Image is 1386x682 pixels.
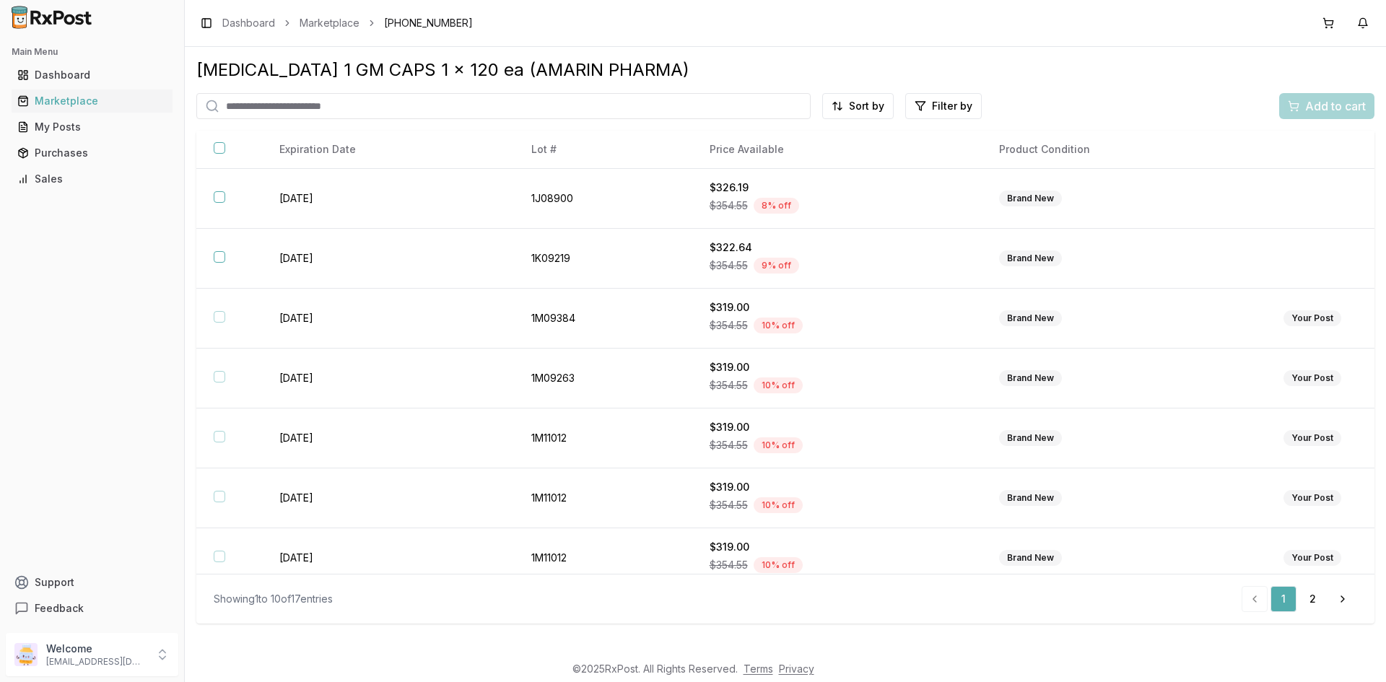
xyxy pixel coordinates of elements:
div: 10 % off [754,377,803,393]
th: Price Available [692,131,982,169]
p: [EMAIL_ADDRESS][DOMAIN_NAME] [46,656,147,668]
a: 1 [1270,586,1296,612]
td: 1M11012 [514,408,692,468]
a: Dashboard [222,16,275,30]
td: [DATE] [262,229,514,289]
div: Your Post [1283,490,1341,506]
div: $319.00 [710,540,964,554]
a: Dashboard [12,62,173,88]
div: $319.00 [710,480,964,494]
div: Brand New [999,191,1062,206]
button: Filter by [905,93,982,119]
span: $354.55 [710,198,748,213]
span: $354.55 [710,378,748,393]
td: [DATE] [262,408,514,468]
p: Welcome [46,642,147,656]
button: Sales [6,167,178,191]
button: Support [6,569,178,595]
button: Feedback [6,595,178,621]
a: Purchases [12,140,173,166]
td: [DATE] [262,468,514,528]
button: My Posts [6,115,178,139]
img: User avatar [14,643,38,666]
a: Marketplace [12,88,173,114]
td: 1M11012 [514,468,692,528]
nav: pagination [1242,586,1357,612]
div: $319.00 [710,420,964,434]
td: [DATE] [262,169,514,229]
th: Product Condition [982,131,1266,169]
a: Privacy [779,663,814,675]
div: Showing 1 to 10 of 17 entries [214,592,333,606]
div: Brand New [999,250,1062,266]
td: [DATE] [262,528,514,588]
td: [DATE] [262,289,514,349]
div: Sales [17,172,167,186]
div: $319.00 [710,360,964,375]
button: Sort by [822,93,894,119]
div: $322.64 [710,240,964,255]
td: 1M11012 [514,528,692,588]
a: Marketplace [300,16,359,30]
div: 10 % off [754,557,803,573]
span: $354.55 [710,258,748,273]
button: Dashboard [6,64,178,87]
span: Feedback [35,601,84,616]
a: Sales [12,166,173,192]
span: $354.55 [710,498,748,512]
div: Dashboard [17,68,167,82]
div: Your Post [1283,310,1341,326]
div: Your Post [1283,370,1341,386]
div: Brand New [999,490,1062,506]
td: 1J08900 [514,169,692,229]
div: Purchases [17,146,167,160]
span: [PHONE_NUMBER] [384,16,473,30]
td: 1M09263 [514,349,692,408]
a: Go to next page [1328,586,1357,612]
td: 1K09219 [514,229,692,289]
button: Purchases [6,141,178,165]
button: Marketplace [6,89,178,113]
div: Brand New [999,550,1062,566]
div: 8 % off [754,198,799,214]
div: 10 % off [754,437,803,453]
span: $354.55 [710,558,748,572]
a: My Posts [12,114,173,140]
th: Lot # [514,131,692,169]
div: Marketplace [17,94,167,108]
div: $319.00 [710,300,964,315]
div: [MEDICAL_DATA] 1 GM CAPS 1 x 120 ea (AMARIN PHARMA) [196,58,1374,82]
td: [DATE] [262,349,514,408]
div: Your Post [1283,430,1341,446]
div: My Posts [17,120,167,134]
div: 10 % off [754,497,803,513]
img: RxPost Logo [6,6,98,29]
div: 10 % off [754,318,803,333]
div: $326.19 [710,180,964,195]
span: Sort by [849,99,884,113]
span: Filter by [932,99,972,113]
td: 1M09384 [514,289,692,349]
th: Expiration Date [262,131,514,169]
div: Brand New [999,310,1062,326]
span: $354.55 [710,318,748,333]
div: Your Post [1283,550,1341,566]
a: 2 [1299,586,1325,612]
div: Brand New [999,370,1062,386]
a: Terms [744,663,773,675]
span: $354.55 [710,438,748,453]
div: Brand New [999,430,1062,446]
nav: breadcrumb [222,16,473,30]
div: 9 % off [754,258,799,274]
h2: Main Menu [12,46,173,58]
